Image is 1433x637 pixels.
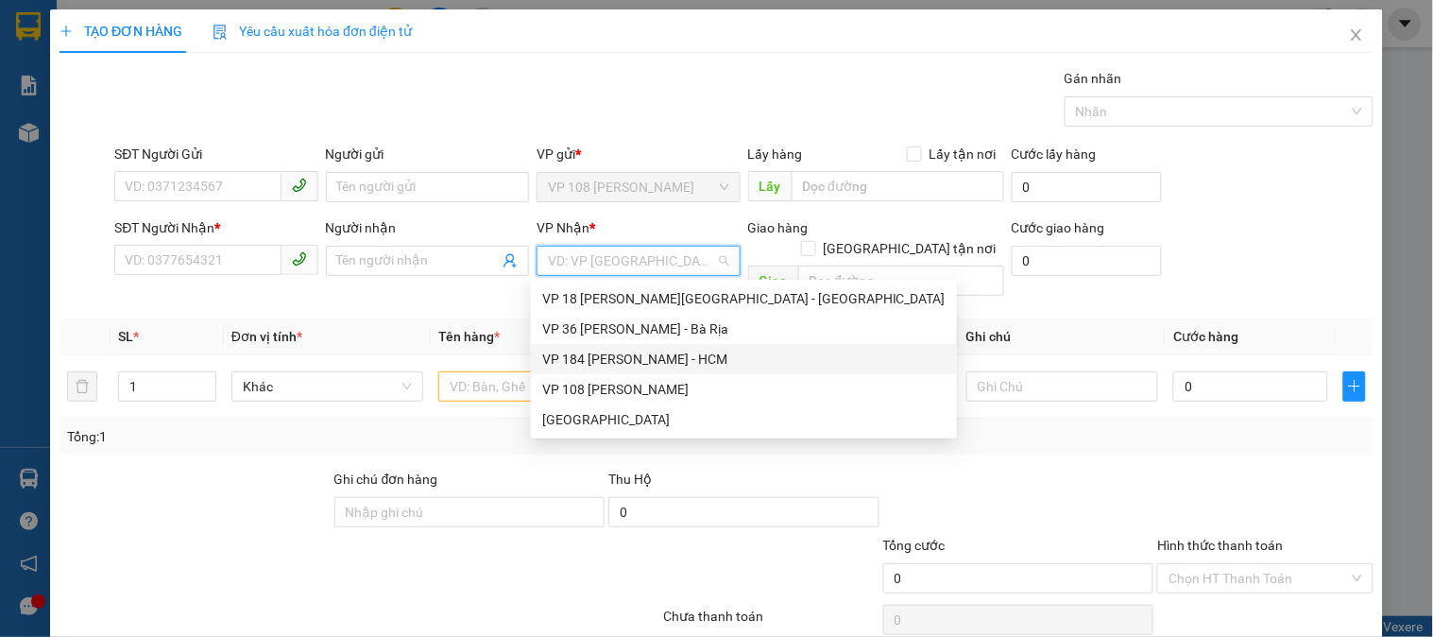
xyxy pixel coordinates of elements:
[292,178,307,193] span: phone
[959,318,1166,355] th: Ghi chú
[213,24,412,39] span: Yêu cầu xuất hóa đơn điện tử
[531,374,957,405] div: VP 108 Lê Hồng Phong - Vũng Tàu
[118,329,133,344] span: SL
[60,25,73,38] span: plus
[542,379,946,400] div: VP 108 [PERSON_NAME]
[531,284,957,314] div: VP 18 Nguyễn Thái Bình - Quận 1
[537,220,589,235] span: VP Nhận
[922,144,1004,164] span: Lấy tận nơi
[1012,172,1163,202] input: Cước lấy hàng
[548,173,728,201] span: VP 108 Lê Hồng Phong - Vũng Tàu
[503,253,518,268] span: user-add
[748,220,809,235] span: Giao hàng
[748,266,798,296] span: Giao
[542,318,946,339] div: VP 36 [PERSON_NAME] - Bà Rịa
[213,25,228,40] img: icon
[438,371,630,402] input: VD: Bàn, Ghế
[243,372,412,401] span: Khác
[114,217,317,238] div: SĐT Người Nhận
[966,371,1158,402] input: Ghi Chú
[531,405,957,435] div: Long hải
[1157,538,1283,553] label: Hình thức thanh toán
[531,314,957,344] div: VP 36 Lê Thành Duy - Bà Rịa
[67,371,97,402] button: delete
[114,144,317,164] div: SĐT Người Gửi
[292,251,307,267] span: phone
[1349,27,1364,43] span: close
[1343,371,1366,402] button: plus
[438,329,500,344] span: Tên hàng
[537,144,740,164] div: VP gửi
[1173,329,1238,344] span: Cước hàng
[542,409,946,430] div: [GEOGRAPHIC_DATA]
[1012,246,1163,276] input: Cước giao hàng
[334,472,438,487] label: Ghi chú đơn hàng
[1012,220,1105,235] label: Cước giao hàng
[1065,71,1122,86] label: Gán nhãn
[748,171,792,201] span: Lấy
[334,497,606,527] input: Ghi chú đơn hàng
[67,426,554,447] div: Tổng: 1
[326,144,529,164] div: Người gửi
[816,238,1004,259] span: [GEOGRAPHIC_DATA] tận nơi
[542,349,946,370] div: VP 184 [PERSON_NAME] - HCM
[531,344,957,374] div: VP 184 Nguyễn Văn Trỗi - HCM
[608,472,652,487] span: Thu Hộ
[1330,9,1383,62] button: Close
[792,171,1004,201] input: Dọc đường
[231,329,302,344] span: Đơn vị tính
[60,24,182,39] span: TẠO ĐƠN HÀNG
[326,217,529,238] div: Người nhận
[1344,379,1365,394] span: plus
[748,146,803,162] span: Lấy hàng
[1012,146,1097,162] label: Cước lấy hàng
[798,266,1004,296] input: Dọc đường
[883,538,946,553] span: Tổng cước
[542,288,946,309] div: VP 18 [PERSON_NAME][GEOGRAPHIC_DATA] - [GEOGRAPHIC_DATA]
